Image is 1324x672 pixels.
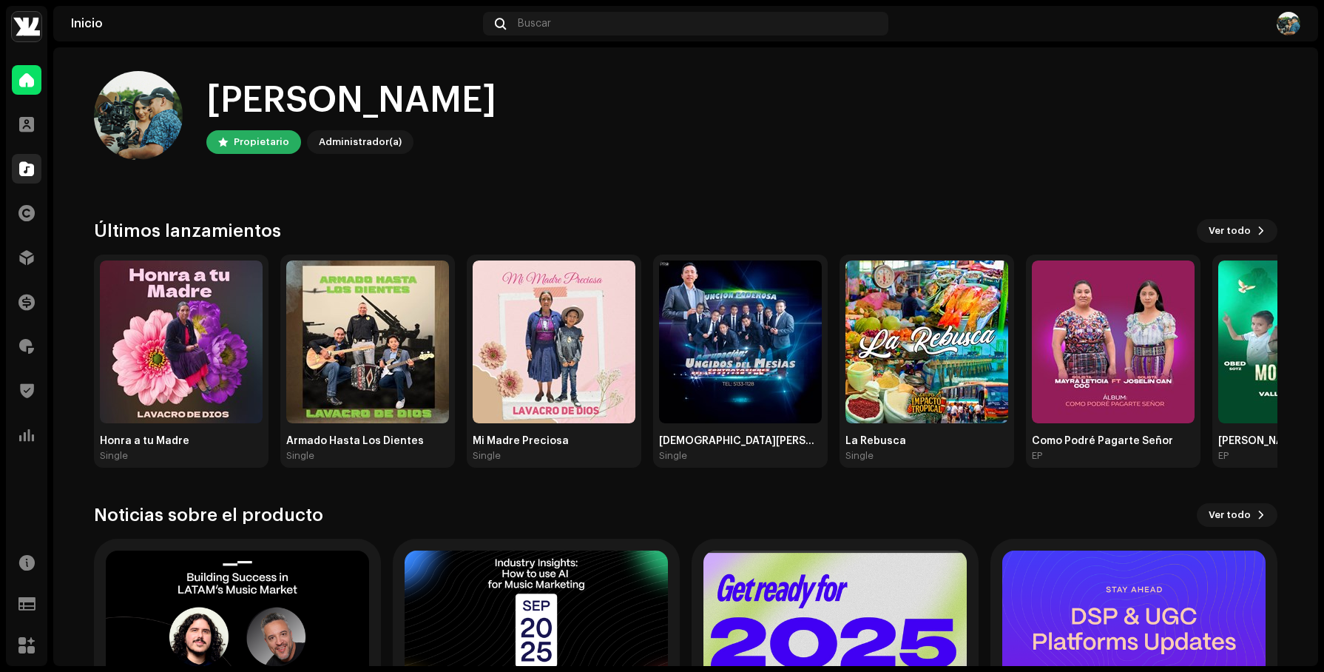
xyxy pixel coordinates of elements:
[94,71,183,160] img: 9d8bb8e1-882d-4cad-b6ab-e8a3da621c55
[1197,219,1277,243] button: Ver todo
[1032,435,1195,447] div: Como Podré Pagarte Señor
[1209,500,1251,530] span: Ver todo
[94,219,281,243] h3: Últimos lanzamientos
[659,261,822,423] img: 0d181ece-d949-4f91-93af-0d4efc35941b
[845,261,1008,423] img: 1e9e8c41-3828-4a12-a0d5-9e09b0ae965f
[12,12,41,41] img: a0cb7215-512d-4475-8dcc-39c3dc2549d0
[286,435,449,447] div: Armado Hasta Los Dientes
[100,261,263,423] img: 68c52ea9-0739-4a32-9dd0-4715999ebf38
[659,435,822,447] div: [DEMOGRAPHIC_DATA][PERSON_NAME] [PERSON_NAME]
[100,450,128,462] div: Single
[319,133,402,151] div: Administrador(a)
[1277,12,1300,36] img: 9d8bb8e1-882d-4cad-b6ab-e8a3da621c55
[845,435,1008,447] div: La Rebusca
[100,435,263,447] div: Honra a tu Madre
[473,450,501,462] div: Single
[206,77,496,124] div: [PERSON_NAME]
[234,133,289,151] div: Propietario
[286,261,449,423] img: f8e41e60-edca-4abe-a70d-194a129ab175
[473,261,635,423] img: b12eab1a-c98b-40f8-9824-d8a5baa884c8
[1032,261,1195,423] img: db8da41d-39a8-41d0-bfbb-79c153514e9a
[71,18,477,30] div: Inicio
[518,18,551,30] span: Buscar
[473,435,635,447] div: Mi Madre Preciosa
[659,450,687,462] div: Single
[845,450,874,462] div: Single
[1218,450,1229,462] div: EP
[286,450,314,462] div: Single
[94,503,323,527] h3: Noticias sobre el producto
[1032,450,1042,462] div: EP
[1209,216,1251,246] span: Ver todo
[1197,503,1277,527] button: Ver todo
